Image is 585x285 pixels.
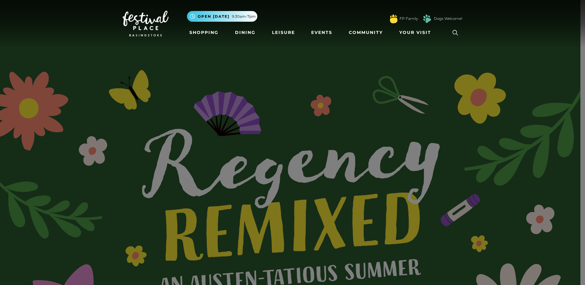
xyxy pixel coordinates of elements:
[187,27,221,38] a: Shopping
[270,27,297,38] a: Leisure
[400,16,418,21] a: FP Family
[123,11,169,36] img: Festival Place Logo
[198,14,229,19] span: Open [DATE]
[187,11,257,22] button: Open [DATE] 9.30am-7pm
[309,27,335,38] a: Events
[399,29,431,36] span: Your Visit
[346,27,385,38] a: Community
[397,27,437,38] a: Your Visit
[233,27,258,38] a: Dining
[232,14,256,19] span: 9.30am-7pm
[434,16,462,21] a: Dogs Welcome!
